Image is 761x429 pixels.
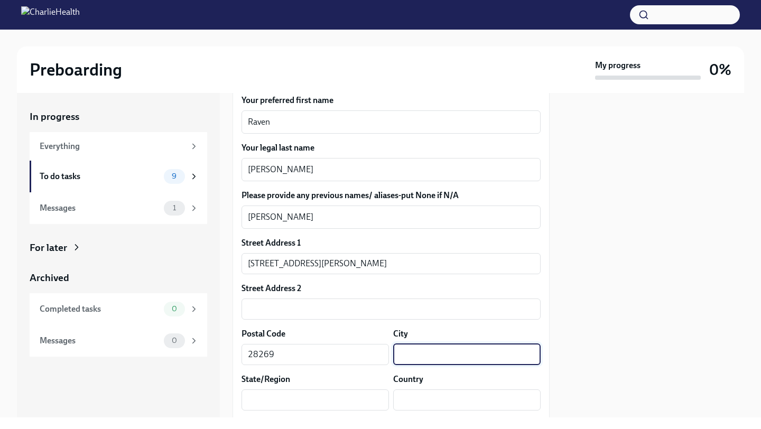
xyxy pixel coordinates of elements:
label: Street Address 2 [242,283,301,294]
h2: Preboarding [30,59,122,80]
label: Country [393,374,423,385]
label: Please provide any previous names/ aliases-put None if N/A [242,190,541,201]
a: In progress [30,110,207,124]
div: To do tasks [40,171,160,182]
div: Everything [40,141,185,152]
span: 0 [165,305,183,313]
label: Postal Code [242,328,285,340]
img: CharlieHealth [21,6,80,23]
span: 1 [166,204,182,212]
textarea: Raven [248,116,534,128]
label: Your preferred first name [242,95,541,106]
a: Completed tasks0 [30,293,207,325]
a: Messages0 [30,325,207,357]
a: Everything [30,132,207,161]
a: For later [30,241,207,255]
div: Messages [40,202,160,214]
a: Messages1 [30,192,207,224]
div: Messages [40,335,160,347]
label: Your legal last name [242,142,541,154]
label: Street Address 1 [242,237,301,249]
strong: My progress [595,60,641,71]
div: Completed tasks [40,303,160,315]
h3: 0% [709,60,731,79]
span: 0 [165,337,183,344]
textarea: [PERSON_NAME] [248,163,534,176]
textarea: [PERSON_NAME] [248,211,534,223]
label: City [393,328,408,340]
a: Archived [30,271,207,285]
a: To do tasks9 [30,161,207,192]
span: 9 [165,172,183,180]
label: State/Region [242,374,290,385]
div: For later [30,241,67,255]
